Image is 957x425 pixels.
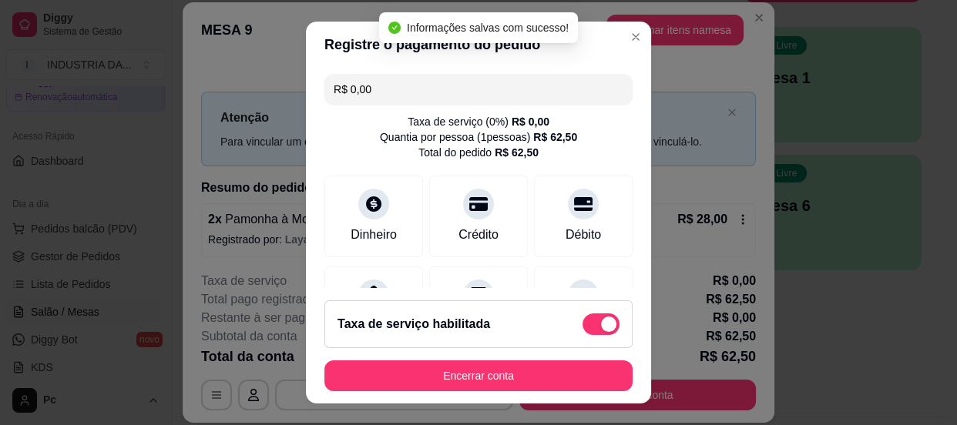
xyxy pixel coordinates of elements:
div: Crédito [458,226,499,244]
button: Encerrar conta [324,360,633,391]
div: Total do pedido [418,145,539,160]
span: Informações salvas com sucesso! [407,22,569,34]
div: R$ 62,50 [495,145,539,160]
header: Registre o pagamento do pedido [306,22,651,68]
button: Close [623,25,648,49]
span: check-circle [388,22,401,34]
div: Taxa de serviço ( 0 %) [408,114,549,129]
div: R$ 0,00 [512,114,549,129]
h2: Taxa de serviço habilitada [337,315,490,333]
input: Ex.: hambúrguer de cordeiro [334,74,623,105]
div: Quantia por pessoa ( 1 pessoas) [380,129,577,145]
div: Dinheiro [351,226,397,244]
div: R$ 62,50 [533,129,577,145]
div: Débito [566,226,601,244]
